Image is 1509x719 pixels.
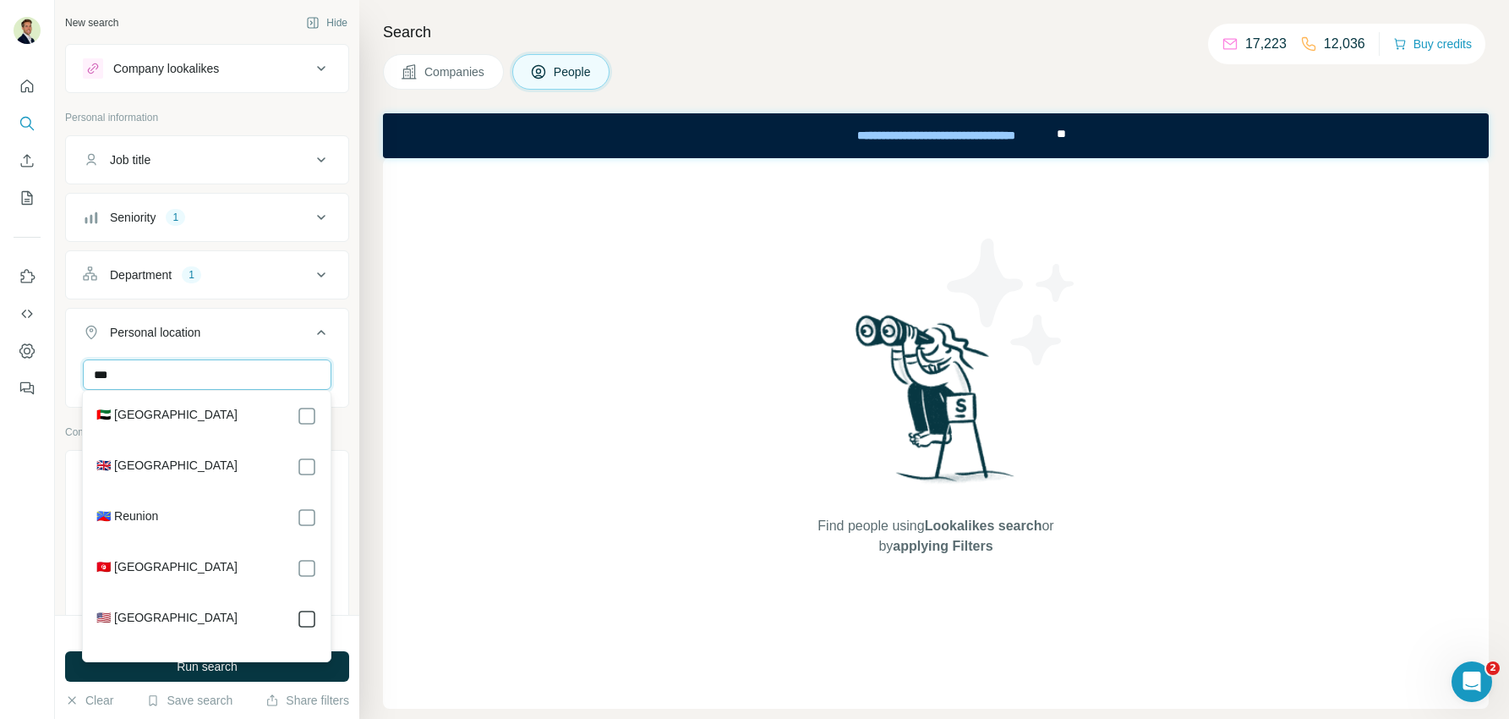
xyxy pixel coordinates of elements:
[110,209,156,226] div: Seniority
[14,373,41,403] button: Feedback
[14,145,41,176] button: Enrich CSV
[66,312,348,359] button: Personal location
[66,454,348,502] button: Company1
[166,210,185,225] div: 1
[96,558,238,579] label: 🇹🇳 [GEOGRAPHIC_DATA]
[925,519,1042,533] span: Lookalikes search
[110,266,172,283] div: Department
[424,63,486,80] span: Companies
[1324,34,1365,54] p: 12,036
[65,692,113,709] button: Clear
[96,457,238,477] label: 🇬🇧 [GEOGRAPHIC_DATA]
[96,609,238,629] label: 🇺🇸 [GEOGRAPHIC_DATA]
[96,508,158,528] label: 🇷🇪 Reunion
[1452,661,1492,702] iframe: Intercom live chat
[14,108,41,139] button: Search
[113,60,219,77] div: Company lookalikes
[110,324,200,341] div: Personal location
[14,299,41,329] button: Use Surfe API
[1393,32,1472,56] button: Buy credits
[801,516,1071,557] span: Find people using or by
[65,110,349,125] p: Personal information
[146,692,232,709] button: Save search
[14,183,41,213] button: My lists
[110,151,150,168] div: Job title
[554,63,593,80] span: People
[383,113,1489,158] iframe: Banner
[177,658,238,675] span: Run search
[182,267,201,283] div: 1
[66,197,348,238] button: Seniority1
[66,255,348,295] button: Department1
[383,20,1489,44] h4: Search
[936,226,1088,378] img: Surfe Illustration - Stars
[66,140,348,180] button: Job title
[14,336,41,366] button: Dashboard
[848,310,1024,499] img: Surfe Illustration - Woman searching with binoculars
[294,10,359,36] button: Hide
[265,692,349,709] button: Share filters
[14,17,41,44] img: Avatar
[65,425,349,440] p: Company information
[65,651,349,682] button: Run search
[1245,34,1287,54] p: 17,223
[96,406,238,426] label: 🇦🇪 [GEOGRAPHIC_DATA]
[1486,661,1500,675] span: 2
[14,261,41,292] button: Use Surfe on LinkedIn
[66,48,348,89] button: Company lookalikes
[893,539,992,553] span: applying Filters
[14,71,41,102] button: Quick start
[65,15,118,30] div: New search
